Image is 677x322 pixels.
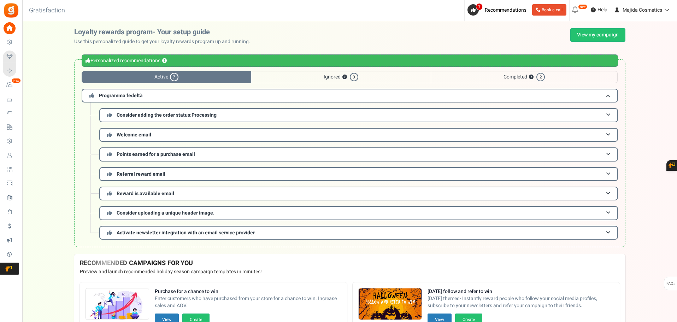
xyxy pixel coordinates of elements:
[80,260,620,267] h4: RECOMMENDED CAMPAIGNS FOR YOU
[155,288,341,295] strong: Purchase for a chance to win
[532,4,566,16] a: Book a call
[170,73,178,81] span: 7
[476,3,483,10] span: 7
[192,111,217,119] span: Processing
[3,79,19,91] a: New
[431,71,618,83] span: Completed
[117,111,217,119] span: Consider adding the order status:
[3,2,19,18] img: Gratisfaction
[117,229,255,236] span: Activate newsletter integration with an email service provider
[12,78,21,83] em: New
[536,73,545,81] span: 2
[117,131,151,139] span: Welcome email
[117,209,214,217] span: Consider uploading a unique header image.
[86,288,149,320] img: Recommended Campaigns
[82,54,618,67] div: Personalized recommendations
[162,59,167,63] button: ?
[529,75,534,80] button: ?
[74,38,256,45] p: Use this personalized guide to get your loyalty rewards program up and running.
[21,4,73,18] h3: Gratisfaction
[578,4,587,9] em: New
[485,6,526,14] span: Recommendations
[428,288,614,295] strong: [DATE] follow and refer to win
[428,295,614,309] span: [DATE] themed- Instantly reward people who follow your social media profiles, subscribe to your n...
[80,268,620,275] p: Preview and launch recommended holiday season campaign templates in minutes!
[350,73,358,81] span: 0
[117,170,165,178] span: Referral reward email
[359,288,422,320] img: Recommended Campaigns
[117,151,195,158] span: Points earned for a purchase email
[82,71,251,83] span: Active
[570,28,625,42] a: View my campaign
[155,295,341,309] span: Enter customers who have purchased from your store for a chance to win. Increase sales and AOV.
[99,92,143,99] span: Programma fedeltà
[623,6,662,14] span: Majida Cosmetics
[342,75,347,80] button: ?
[74,28,256,36] h2: Loyalty rewards program- Your setup guide
[251,71,431,83] span: Ignored
[596,6,607,13] span: Help
[588,4,610,16] a: Help
[467,4,529,16] a: 7 Recommendations
[666,277,676,291] span: FAQs
[117,190,174,197] span: Reward is available email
